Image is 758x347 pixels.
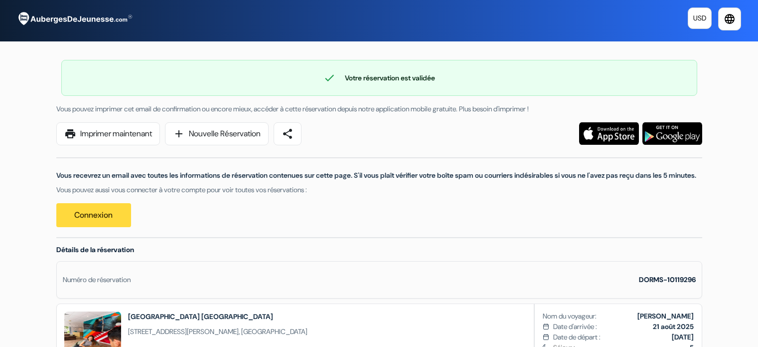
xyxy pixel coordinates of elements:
[637,312,694,321] b: [PERSON_NAME]
[282,128,294,140] span: share
[56,185,702,195] p: Vous pouvez aussi vous connecter à votre compte pour voir toutes vos réservations :
[12,5,137,32] img: AubergesDeJeunesse.com
[553,332,601,343] span: Date de départ :
[672,333,694,342] b: [DATE]
[63,275,131,285] div: Numéro de réservation
[642,122,702,145] img: Téléchargez l'application gratuite
[173,128,185,140] span: add
[639,275,696,284] strong: DORMS-10119296
[56,170,702,181] p: Vous recevrez un email avec toutes les informations de réservation contenues sur cette page. S'il...
[56,203,131,227] a: Connexion
[688,7,712,29] a: USD
[56,104,529,113] span: Vous pouvez imprimer cet email de confirmation ou encore mieux, accéder à cette réservation depui...
[128,312,307,322] h2: [GEOGRAPHIC_DATA] [GEOGRAPHIC_DATA]
[718,7,741,30] a: language
[323,72,335,84] span: check
[56,122,160,145] a: printImprimer maintenant
[543,311,597,322] span: Nom du voyageur:
[724,13,736,25] i: language
[56,245,134,254] span: Détails de la réservation
[553,322,597,332] span: Date d'arrivée :
[653,322,694,331] b: 21 août 2025
[274,122,302,145] a: share
[165,122,269,145] a: addNouvelle Réservation
[62,72,697,84] div: Votre réservation est validée
[128,327,307,337] span: [STREET_ADDRESS][PERSON_NAME], [GEOGRAPHIC_DATA]
[579,122,639,145] img: Téléchargez l'application gratuite
[64,128,76,140] span: print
